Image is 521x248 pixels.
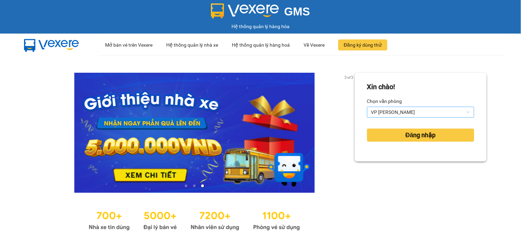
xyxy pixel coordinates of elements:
[211,3,279,19] img: logo 2
[284,5,310,18] span: GMS
[344,41,382,49] span: Đăng ký dùng thử
[2,23,519,30] div: Hệ thống quản lý hàng hóa
[166,34,218,56] div: Hệ thống quản lý nhà xe
[185,185,188,187] li: slide item 1
[345,73,355,193] button: next slide / item
[338,39,387,50] button: Đăng ký dùng thử
[89,206,300,233] img: Statistics.png
[367,82,395,92] div: Xin chào!
[105,34,152,56] div: Mở bán vé trên Vexere
[193,185,196,187] li: slide item 2
[406,130,436,140] span: Đăng nhập
[211,10,310,16] a: GMS
[367,129,474,142] button: Đăng nhập
[367,96,402,107] label: Chọn văn phòng
[17,34,86,56] img: mbUUG5Q.png
[232,34,290,56] div: Hệ thống quản lý hàng hoá
[304,34,325,56] div: Về Vexere
[34,73,44,193] button: previous slide / item
[201,185,204,187] li: slide item 3
[371,107,470,117] span: VP LÊ HỒNG PHONG
[343,73,355,82] p: 3 of 3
